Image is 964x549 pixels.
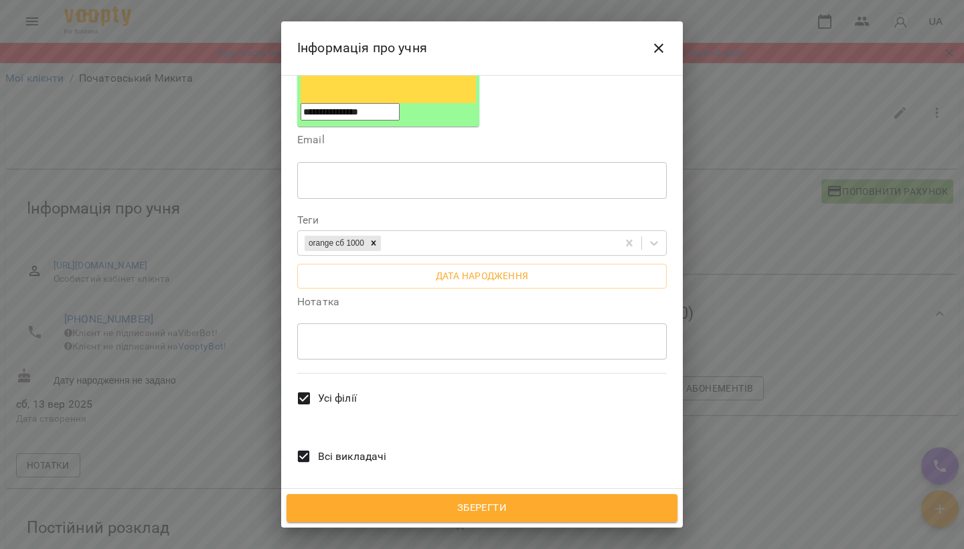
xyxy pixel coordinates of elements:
button: Зберегти [287,494,677,522]
span: Зберегти [301,499,663,517]
div: orange сб 1000 [305,236,366,251]
span: Усі філії [318,390,357,406]
button: Дата народження [297,264,667,288]
label: Нотатка [297,297,667,307]
label: Email [297,135,667,145]
h6: Інформація про учня [297,37,427,58]
button: Close [643,32,675,64]
span: Всі викладачі [318,449,387,465]
span: Дата народження [308,268,656,284]
label: Теги [297,215,667,226]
